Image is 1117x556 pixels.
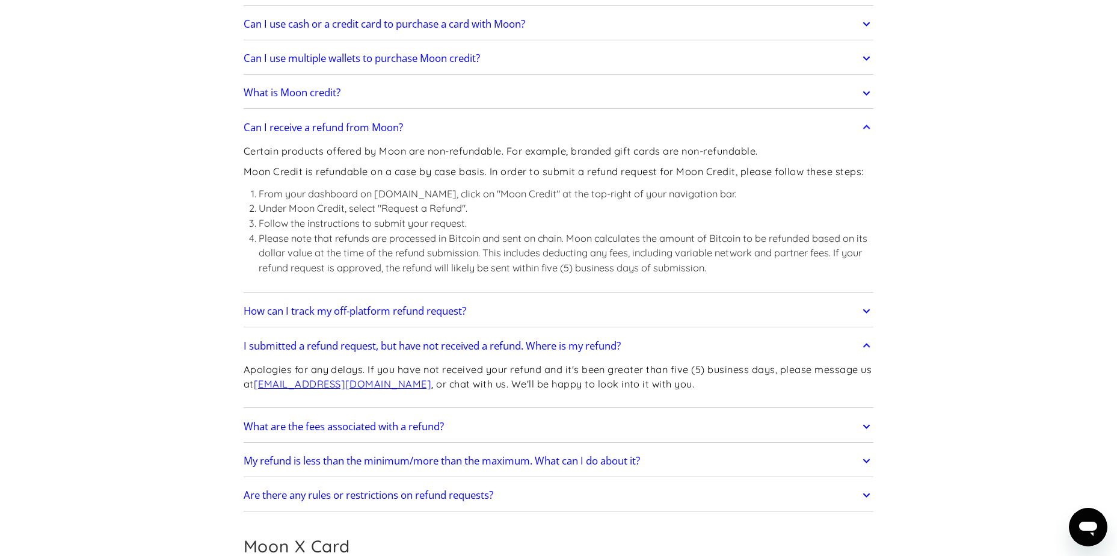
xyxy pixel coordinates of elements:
h2: I submitted a refund request, but have not received a refund. Where is my refund? [244,340,621,352]
a: I submitted a refund request, but have not received a refund. Where is my refund? [244,333,874,359]
h2: What are the fees associated with a refund? [244,421,444,433]
p: Moon Credit is refundable on a case by case basis. In order to submit a refund request for Moon C... [244,164,874,179]
a: Can I use cash or a credit card to purchase a card with Moon? [244,11,874,37]
h2: Can I use cash or a credit card to purchase a card with Moon? [244,18,525,30]
h2: Are there any rules or restrictions on refund requests? [244,489,493,501]
a: Can I receive a refund from Moon? [244,115,874,140]
a: How can I track my off-platform refund request? [244,298,874,324]
a: [EMAIL_ADDRESS][DOMAIN_NAME] [254,378,432,390]
h2: Can I receive a refund from Moon? [244,122,403,134]
a: My refund is less than the minimum/more than the maximum. What can I do about it? [244,448,874,474]
li: From your dashboard on [DOMAIN_NAME], click on "Moon Credit" at the top-right of your navigation ... [259,187,874,202]
iframe: Button to launch messaging window [1069,508,1107,546]
a: Can I use multiple wallets to purchase Moon credit? [244,46,874,71]
a: What is Moon credit? [244,81,874,106]
li: Please note that refunds are processed in Bitcoin and sent on chain. Moon calculates the amount o... [259,231,874,276]
p: Apologies for any delays. If you have not received your refund and it's been greater than five (5... [244,362,874,392]
h2: How can I track my off-platform refund request? [244,305,466,317]
li: Under Moon Credit, select "Request a Refund". [259,201,874,216]
h2: What is Moon credit? [244,87,340,99]
p: Certain products offered by Moon are non-refundable. For example, branded gift cards are non-refu... [244,144,874,159]
li: Follow the instructions to submit your request. [259,216,874,231]
h2: My refund is less than the minimum/more than the maximum. What can I do about it? [244,455,640,467]
h2: Can I use multiple wallets to purchase Moon credit? [244,52,480,64]
a: Are there any rules or restrictions on refund requests? [244,483,874,508]
a: What are the fees associated with a refund? [244,414,874,439]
